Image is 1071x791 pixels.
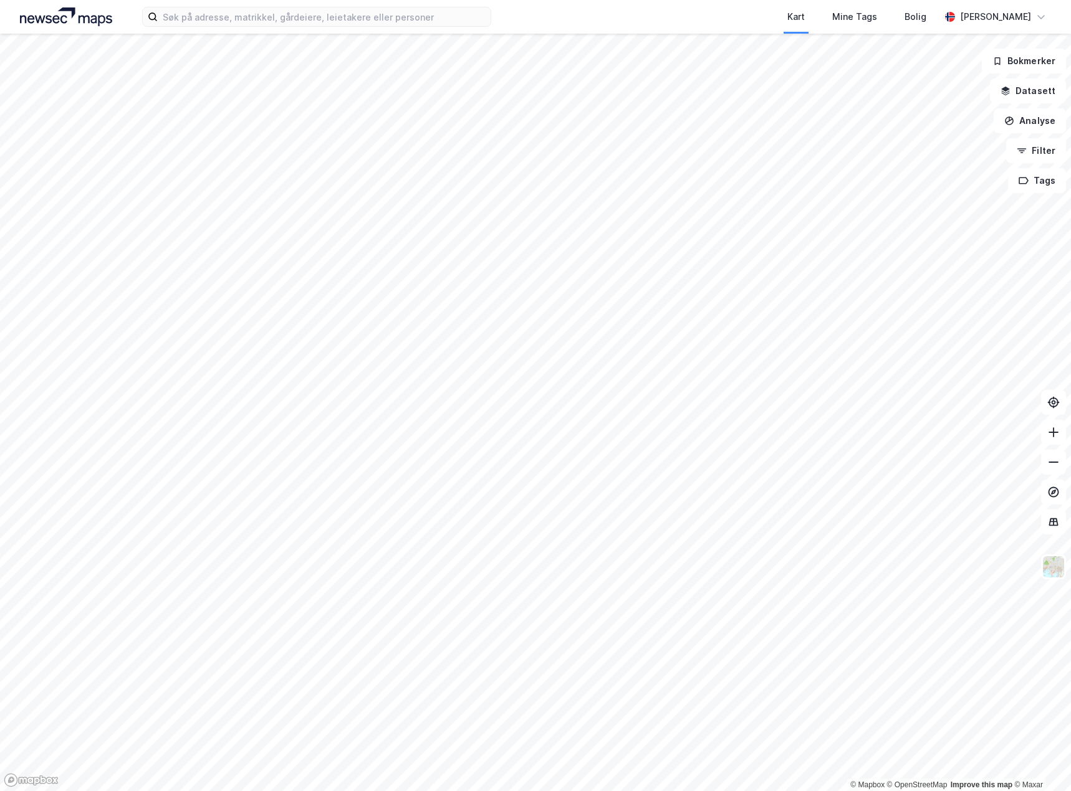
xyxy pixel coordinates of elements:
[1009,731,1071,791] div: Kontrollprogram for chat
[1008,168,1066,193] button: Tags
[20,7,112,26] img: logo.a4113a55bc3d86da70a041830d287a7e.svg
[905,9,926,24] div: Bolig
[887,780,948,789] a: OpenStreetMap
[982,49,1066,73] button: Bokmerker
[1009,731,1071,791] iframe: Chat Widget
[832,9,877,24] div: Mine Tags
[787,9,805,24] div: Kart
[4,773,59,787] a: Mapbox homepage
[990,78,1066,103] button: Datasett
[1006,138,1066,163] button: Filter
[158,7,491,26] input: Søk på adresse, matrikkel, gårdeiere, leietakere eller personer
[994,108,1066,133] button: Analyse
[850,780,885,789] a: Mapbox
[960,9,1031,24] div: [PERSON_NAME]
[1042,555,1065,579] img: Z
[951,780,1012,789] a: Improve this map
